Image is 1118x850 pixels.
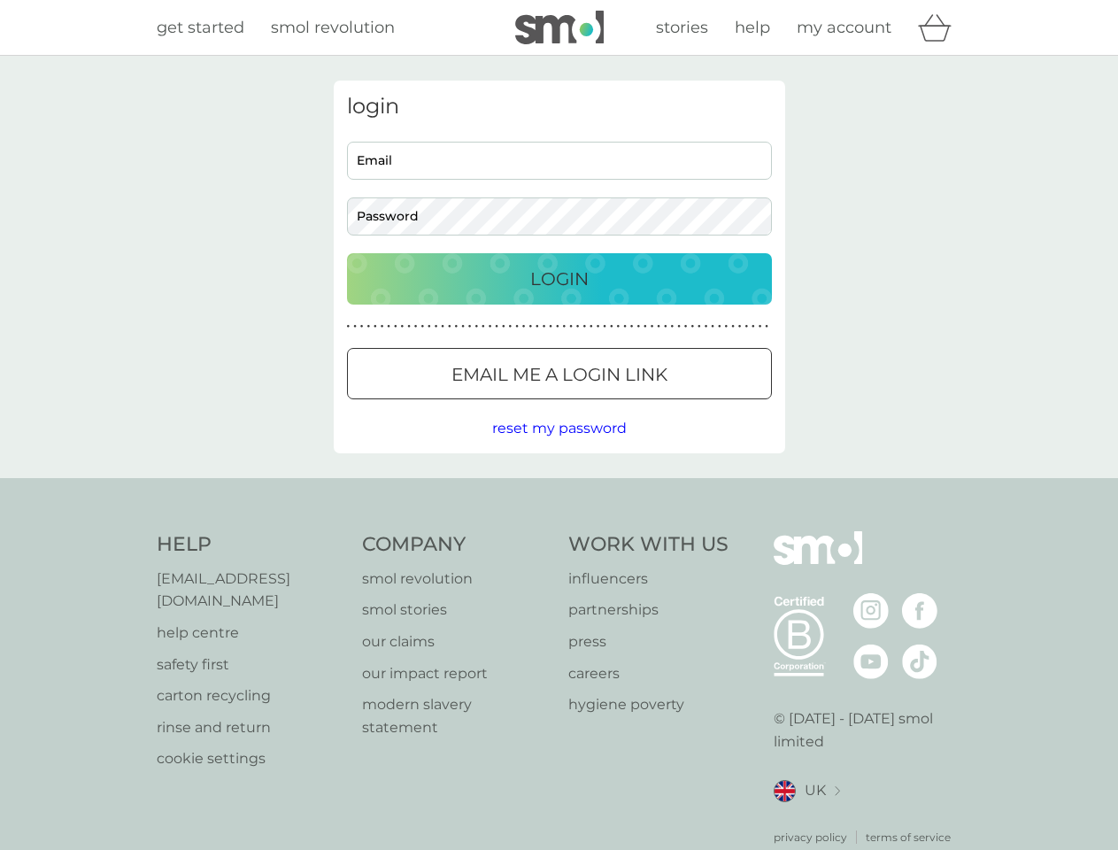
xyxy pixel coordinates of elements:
[656,18,708,37] span: stories
[677,322,681,331] p: ●
[414,322,418,331] p: ●
[853,644,889,679] img: visit the smol Youtube page
[435,322,438,331] p: ●
[664,322,667,331] p: ●
[362,568,551,591] a: smol revolution
[590,322,593,331] p: ●
[157,716,345,739] a: rinse and return
[489,322,492,331] p: ●
[374,322,377,331] p: ●
[774,780,796,802] img: UK flag
[362,662,551,685] a: our impact report
[461,322,465,331] p: ●
[735,18,770,37] span: help
[731,322,735,331] p: ●
[492,420,627,437] span: reset my password
[657,322,660,331] p: ●
[353,322,357,331] p: ●
[752,322,755,331] p: ●
[451,360,667,389] p: Email me a login link
[651,322,654,331] p: ●
[347,348,772,399] button: Email me a login link
[157,747,345,770] a: cookie settings
[623,322,627,331] p: ●
[536,322,539,331] p: ●
[515,322,519,331] p: ●
[797,18,891,37] span: my account
[568,662,729,685] a: careers
[797,15,891,41] a: my account
[394,322,397,331] p: ●
[853,593,889,629] img: visit the smol Instagram page
[866,829,951,846] a: terms of service
[610,322,613,331] p: ●
[366,322,370,331] p: ●
[563,322,567,331] p: ●
[157,622,345,645] p: help centre
[705,322,708,331] p: ●
[362,693,551,738] a: modern slavery statement
[441,322,444,331] p: ●
[360,322,364,331] p: ●
[543,322,546,331] p: ●
[474,322,478,331] p: ●
[381,322,384,331] p: ●
[835,786,840,796] img: select a new location
[157,653,345,676] a: safety first
[617,322,621,331] p: ●
[671,322,675,331] p: ●
[362,630,551,653] p: our claims
[744,322,748,331] p: ●
[644,322,647,331] p: ●
[656,15,708,41] a: stories
[725,322,729,331] p: ●
[597,322,600,331] p: ●
[420,322,424,331] p: ●
[582,322,586,331] p: ●
[549,322,552,331] p: ●
[576,322,580,331] p: ●
[492,417,627,440] button: reset my password
[271,18,395,37] span: smol revolution
[568,693,729,716] a: hygiene poverty
[157,684,345,707] a: carton recycling
[735,15,770,41] a: help
[157,531,345,559] h4: Help
[157,568,345,613] a: [EMAIL_ADDRESS][DOMAIN_NAME]
[347,322,351,331] p: ●
[468,322,472,331] p: ●
[568,568,729,591] a: influencers
[271,15,395,41] a: smol revolution
[690,322,694,331] p: ●
[568,599,729,622] a: partnerships
[636,322,640,331] p: ●
[774,531,862,591] img: smol
[448,322,451,331] p: ●
[774,829,847,846] a: privacy policy
[455,322,459,331] p: ●
[347,94,772,120] h3: login
[157,18,244,37] span: get started
[711,322,714,331] p: ●
[515,11,604,44] img: smol
[603,322,606,331] p: ●
[718,322,721,331] p: ●
[630,322,634,331] p: ●
[362,599,551,622] a: smol stories
[530,265,589,293] p: Login
[902,593,937,629] img: visit the smol Facebook page
[568,630,729,653] p: press
[157,15,244,41] a: get started
[774,707,962,753] p: © [DATE] - [DATE] smol limited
